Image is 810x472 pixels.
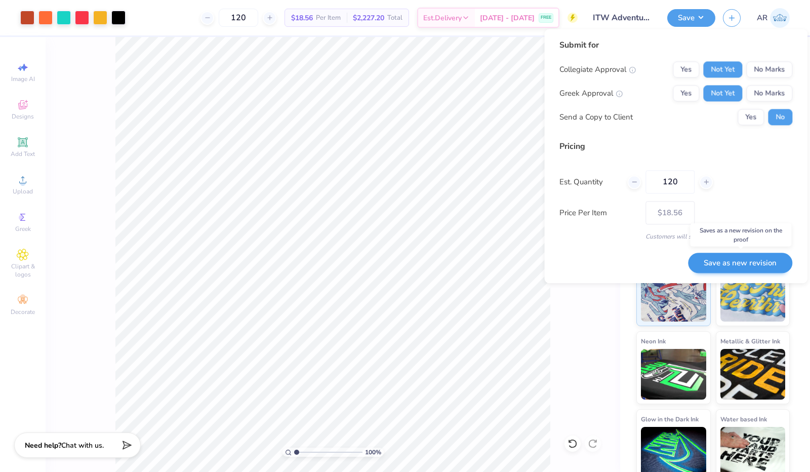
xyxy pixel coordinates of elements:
div: Send a Copy to Client [559,111,633,123]
span: Decorate [11,308,35,316]
span: AR [757,12,767,24]
span: $2,227.20 [353,13,384,23]
button: No Marks [746,61,792,77]
strong: Need help? [25,441,61,450]
div: Greek Approval [559,88,623,99]
a: AR [757,8,790,28]
img: Metallic & Glitter Ink [720,349,786,400]
button: Yes [738,109,764,125]
button: No Marks [746,85,792,101]
span: Per Item [316,13,341,23]
span: [DATE] - [DATE] [480,13,535,23]
span: Metallic & Glitter Ink [720,336,780,346]
button: No [768,109,792,125]
div: Pricing [559,140,792,152]
div: Submit for [559,39,792,51]
input: – – [645,170,695,193]
span: 100 % [365,448,381,457]
label: Est. Quantity [559,176,620,188]
button: Not Yet [703,85,742,101]
button: Save as new revision [688,253,792,273]
span: Total [387,13,402,23]
span: $18.56 [291,13,313,23]
span: Image AI [11,75,35,83]
div: Collegiate Approval [559,64,636,75]
input: Untitled Design [585,8,660,28]
img: Alexandria Ruelos [770,8,790,28]
button: Save [667,9,715,27]
span: Chat with us. [61,441,104,450]
span: Neon Ink [641,336,666,346]
span: Est. Delivery [423,13,462,23]
input: – – [219,9,258,27]
span: Designs [12,112,34,121]
div: Saves as a new revision on the proof [690,223,791,247]
img: Neon Ink [641,349,706,400]
img: Puff Ink [720,271,786,322]
span: Add Text [11,150,35,158]
span: Water based Ink [720,414,767,424]
img: Standard [641,271,706,322]
span: Upload [13,187,33,195]
span: Greek [15,225,31,233]
label: Price Per Item [559,207,638,219]
span: Glow in the Dark Ink [641,414,699,424]
span: FREE [541,14,551,21]
span: Clipart & logos [5,262,40,279]
div: Customers will see this price on HQ. [559,232,792,241]
button: Not Yet [703,61,742,77]
button: Yes [673,61,699,77]
button: Yes [673,85,699,101]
